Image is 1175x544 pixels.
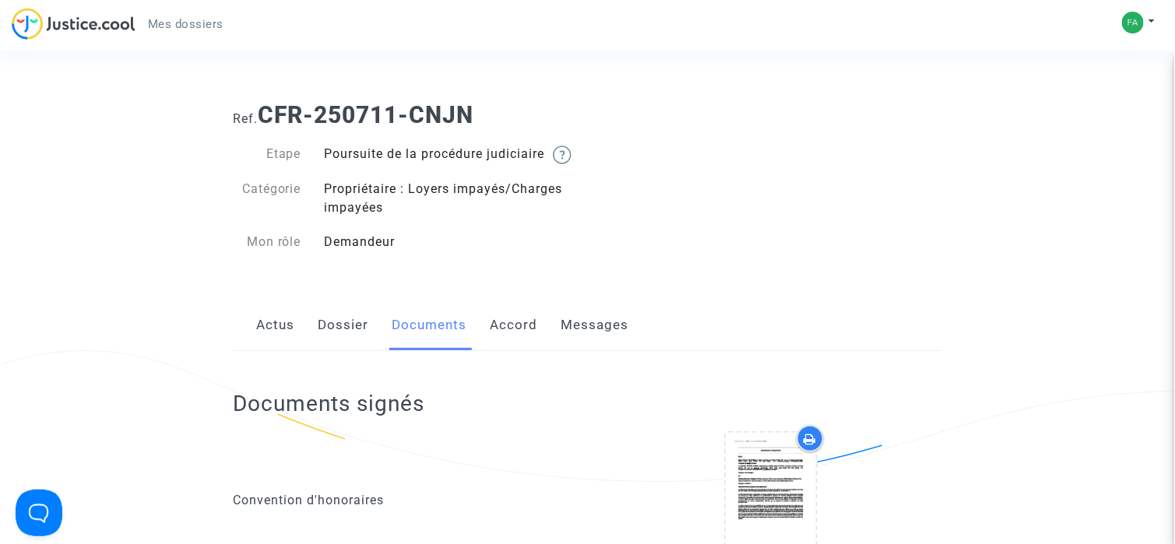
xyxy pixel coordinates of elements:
img: help.svg [553,146,572,164]
div: Catégorie [221,180,313,217]
span: Mes dossiers [148,17,223,31]
div: Poursuite de la procédure judiciaire [313,145,588,164]
div: Propriétaire : Loyers impayés/Charges impayées [313,180,588,217]
a: Accord [490,300,537,351]
a: Documents [392,300,466,351]
div: Etape [221,145,313,164]
img: jc-logo.svg [12,8,135,40]
div: Mon rôle [221,233,313,251]
img: c211c668aa3dc9cf54e08d1c3d4932c1 [1122,12,1144,33]
a: Dossier [318,300,368,351]
a: Actus [256,300,294,351]
b: CFR-250711-CNJN [258,101,473,128]
div: Demandeur [313,233,588,251]
a: Mes dossiers [135,12,236,36]
div: Convention d'honoraires [233,491,576,510]
a: Messages [561,300,628,351]
h2: Documents signés [233,390,424,417]
iframe: Help Scout Beacon - Open [16,490,62,536]
span: Ref. [233,111,258,126]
